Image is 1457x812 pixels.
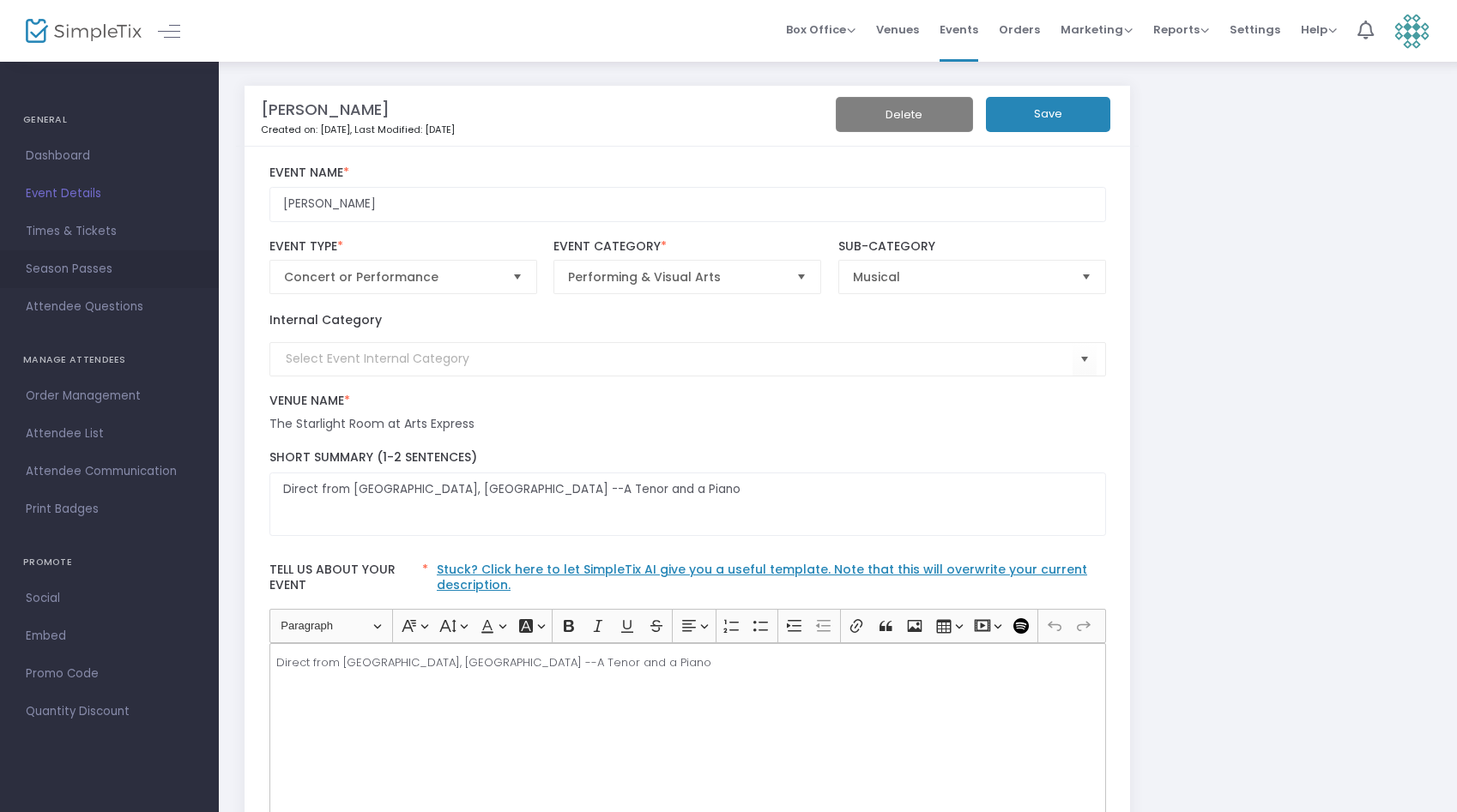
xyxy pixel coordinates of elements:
[284,268,499,286] span: Concert or Performance
[269,609,1106,643] div: Editor toolbar
[26,663,193,685] span: Promo Code
[1061,21,1133,38] span: Marketing
[26,498,193,520] span: Print Badges
[26,220,193,243] span: Times & Tickets
[553,239,821,255] label: Event Category
[269,239,537,255] label: Event Type
[1230,8,1280,51] span: Settings
[23,545,196,580] h4: PROMOTE
[26,625,193,647] span: Embed
[26,296,193,318] span: Attendee Questions
[261,123,830,137] p: Created on: [DATE]
[276,654,1098,671] p: Direct from [GEOGRAPHIC_DATA], [GEOGRAPHIC_DATA] --A Tenor and a Piano
[26,385,193,407] span: Order Management
[505,261,529,293] button: Select
[836,97,973,132] button: Delete
[838,239,1106,255] label: Sub-Category
[876,8,919,51] span: Venues
[437,561,1087,593] a: Stuck? Click here to let SimpleTix AI give you a useful template. Note that this will overwrite y...
[986,97,1110,132] button: Save
[286,350,1073,368] input: Select Event Internal Category
[1301,21,1337,38] span: Help
[281,616,370,636] span: Paragraph
[26,145,193,167] span: Dashboard
[269,448,477,466] span: Short Summary (1-2 Sentences)
[786,21,855,38] span: Box Office
[26,587,193,610] span: Social
[269,311,382,329] label: Internal Category
[1153,21,1209,38] span: Reports
[261,553,1115,609] label: Tell us about your event
[1073,341,1097,376] button: Select
[26,460,193,483] span: Attendee Communication
[23,343,196,377] h4: MANAGE ATTENDEES
[568,268,783,286] span: Performing & Visual Arts
[789,261,813,293] button: Select
[26,701,193,723] span: Quantity Discount
[269,394,1106,409] label: Venue Name
[1074,261,1098,293] button: Select
[26,183,193,205] span: Event Details
[350,123,455,136] span: , Last Modified: [DATE]
[999,8,1040,51] span: Orders
[23,103,196,137] h4: GENERAL
[853,268,1067,286] span: Musical
[273,613,389,640] button: Paragraph
[26,423,193,445] span: Attendee List
[26,258,193,280] span: Season Passes
[261,98,390,121] m-panel-title: [PERSON_NAME]
[269,165,1106,181] label: Event Name
[269,415,1106,433] div: The Starlight Room at Arts Express
[940,8,978,51] span: Events
[269,187,1106,222] input: Enter Event Name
